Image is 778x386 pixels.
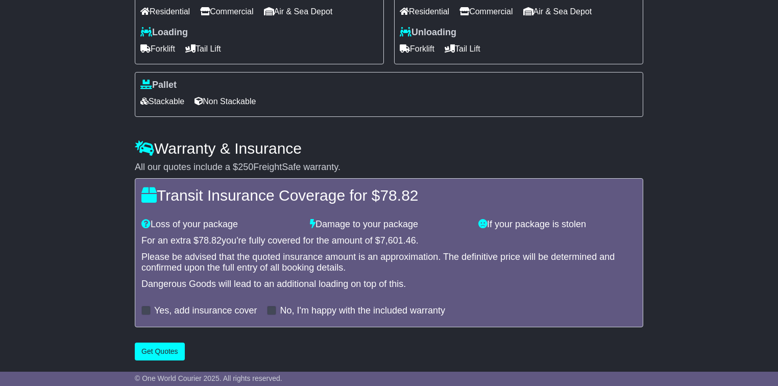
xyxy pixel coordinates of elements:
[523,4,592,19] span: Air & Sea Depot
[136,219,305,230] div: Loss of your package
[380,235,416,246] span: 7,601.46
[185,41,221,57] span: Tail Lift
[135,374,282,382] span: © One World Courier 2025. All rights reserved.
[140,27,188,38] label: Loading
[141,235,637,247] div: For an extra $ you're fully covered for the amount of $ .
[400,4,449,19] span: Residential
[305,219,473,230] div: Damage to your package
[200,4,253,19] span: Commercial
[473,219,642,230] div: If your package is stolen
[140,93,184,109] span: Stackable
[141,187,637,204] h4: Transit Insurance Coverage for $
[154,305,257,317] label: Yes, add insurance cover
[140,80,177,91] label: Pallet
[459,4,513,19] span: Commercial
[380,187,418,204] span: 78.82
[445,41,480,57] span: Tail Lift
[280,305,445,317] label: No, I'm happy with the included warranty
[135,140,643,157] h4: Warranty & Insurance
[238,162,253,172] span: 250
[140,41,175,57] span: Forklift
[141,279,637,290] div: Dangerous Goods will lead to an additional loading on top of this.
[199,235,222,246] span: 78.82
[135,162,643,173] div: All our quotes include a $ FreightSafe warranty.
[264,4,333,19] span: Air & Sea Depot
[400,27,456,38] label: Unloading
[141,252,637,274] div: Please be advised that the quoted insurance amount is an approximation. The definitive price will...
[135,343,185,360] button: Get Quotes
[400,41,434,57] span: Forklift
[195,93,256,109] span: Non Stackable
[140,4,190,19] span: Residential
